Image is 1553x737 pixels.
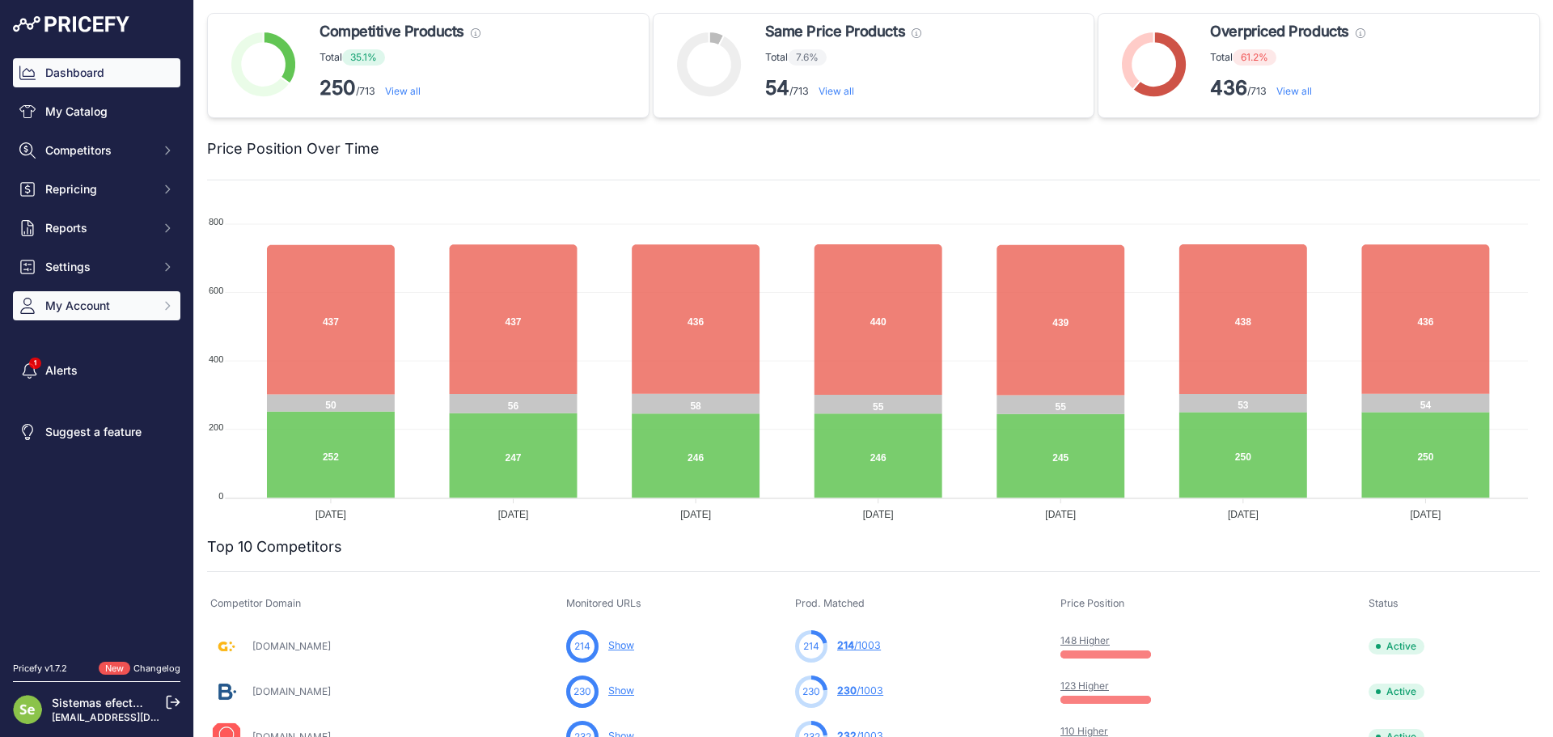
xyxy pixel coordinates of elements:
a: Suggest a feature [13,417,180,447]
a: Alerts [13,356,180,385]
tspan: [DATE] [315,509,346,520]
span: 230 [837,684,857,697]
span: 230 [573,684,591,699]
tspan: 600 [209,286,223,295]
p: Total [765,49,921,66]
span: Competitive Products [319,20,464,43]
a: 110 Higher [1060,725,1108,737]
a: [DOMAIN_NAME] [252,640,331,652]
a: 123 Higher [1060,680,1109,692]
button: Repricing [13,175,180,204]
tspan: 0 [218,491,223,501]
span: Overpriced Products [1210,20,1348,43]
div: Pricefy v1.7.2 [13,662,67,676]
span: 7.6% [788,49,827,66]
button: Competitors [13,136,180,165]
a: Dashboard [13,58,180,87]
span: Price Position [1060,597,1124,609]
tspan: 400 [209,354,223,364]
a: 214/1003 [837,639,881,651]
a: View all [385,85,421,97]
tspan: [DATE] [1228,509,1259,520]
tspan: 200 [209,422,223,432]
tspan: [DATE] [1411,509,1441,520]
strong: 54 [765,76,789,100]
span: 214 [803,639,819,654]
a: 230/1003 [837,684,883,697]
span: Competitor Domain [210,597,301,609]
a: [EMAIL_ADDRESS][DOMAIN_NAME] [52,711,221,723]
button: My Account [13,291,180,320]
span: Active [1369,638,1424,654]
span: My Account [45,298,151,314]
tspan: 800 [209,217,223,227]
span: Settings [45,259,151,275]
span: Same Price Products [765,20,905,43]
a: [DOMAIN_NAME] [252,685,331,697]
span: 214 [574,639,590,654]
tspan: [DATE] [498,509,529,520]
span: Monitored URLs [566,597,641,609]
p: /713 [319,75,480,101]
p: Total [319,49,480,66]
nav: Sidebar [13,58,180,642]
a: Show [608,639,634,651]
strong: 250 [319,76,356,100]
a: Sistemas efectoLed [52,696,159,709]
span: Competitors [45,142,151,159]
span: Status [1369,597,1399,609]
span: Repricing [45,181,151,197]
span: Prod. Matched [795,597,865,609]
a: View all [819,85,854,97]
a: My Catalog [13,97,180,126]
span: Reports [45,220,151,236]
a: View all [1276,85,1312,97]
img: Pricefy Logo [13,16,129,32]
span: 61.2% [1233,49,1276,66]
tspan: [DATE] [680,509,711,520]
span: 35.1% [342,49,385,66]
tspan: [DATE] [863,509,894,520]
button: Settings [13,252,180,282]
button: Reports [13,214,180,243]
span: 230 [802,684,820,699]
span: New [99,662,130,676]
h2: Price Position Over Time [207,138,379,160]
a: Show [608,684,634,697]
strong: 436 [1210,76,1247,100]
p: /713 [765,75,921,101]
p: /713 [1210,75,1365,101]
a: Changelog [133,663,180,674]
tspan: [DATE] [1045,509,1076,520]
span: 214 [837,639,854,651]
p: Total [1210,49,1365,66]
a: 148 Higher [1060,634,1110,646]
h2: Top 10 Competitors [207,536,342,558]
span: Active [1369,684,1424,700]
